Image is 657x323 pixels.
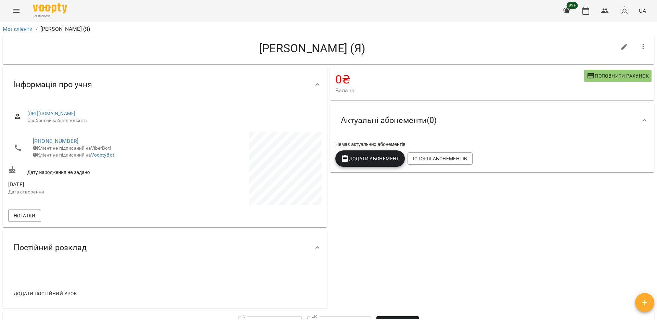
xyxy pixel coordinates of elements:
[636,4,649,17] button: UA
[11,287,80,300] button: Додати постійний урок
[14,290,77,298] span: Додати постійний урок
[36,25,38,33] li: /
[3,26,33,32] a: Мої клієнти
[3,67,327,102] div: Інформація про учня
[8,189,164,196] p: Дата створення
[341,154,399,163] span: Додати Абонемент
[584,70,652,82] button: Поповнити рахунок
[27,117,316,124] span: Особистий кабінет клієнта
[3,25,654,33] nav: breadcrumb
[567,2,578,9] span: 99+
[639,7,646,14] span: UA
[8,210,41,222] button: Нотатки
[3,230,327,265] div: Постійний розклад
[14,79,92,90] span: Інформація про учня
[335,86,584,95] span: Баланс
[40,25,90,33] p: [PERSON_NAME] (Я)
[8,41,616,55] h4: [PERSON_NAME] (Я)
[8,3,25,19] button: Menu
[335,150,405,167] button: Додати Абонемент
[620,6,629,16] img: avatar_s.png
[33,152,116,158] span: Клієнт не підписаний на !
[8,180,164,189] span: [DATE]
[27,111,76,116] a: [URL][DOMAIN_NAME]
[334,139,650,149] div: Немає актуальних абонементів
[335,72,584,86] h4: 0 ₴
[330,103,654,138] div: Актуальні абонементи(0)
[33,145,111,151] span: Клієнт не підписаний на ViberBot!
[413,154,467,163] span: Історія абонементів
[7,164,165,177] div: Дату народження не задано
[14,242,87,253] span: Постійний розклад
[33,138,78,144] a: [PHONE_NUMBER]
[408,152,473,165] button: Історія абонементів
[91,152,114,158] a: VooptyBot
[33,3,67,13] img: Voopty Logo
[341,115,437,126] span: Актуальні абонементи ( 0 )
[587,72,649,80] span: Поповнити рахунок
[14,212,36,220] span: Нотатки
[33,14,67,18] span: For Business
